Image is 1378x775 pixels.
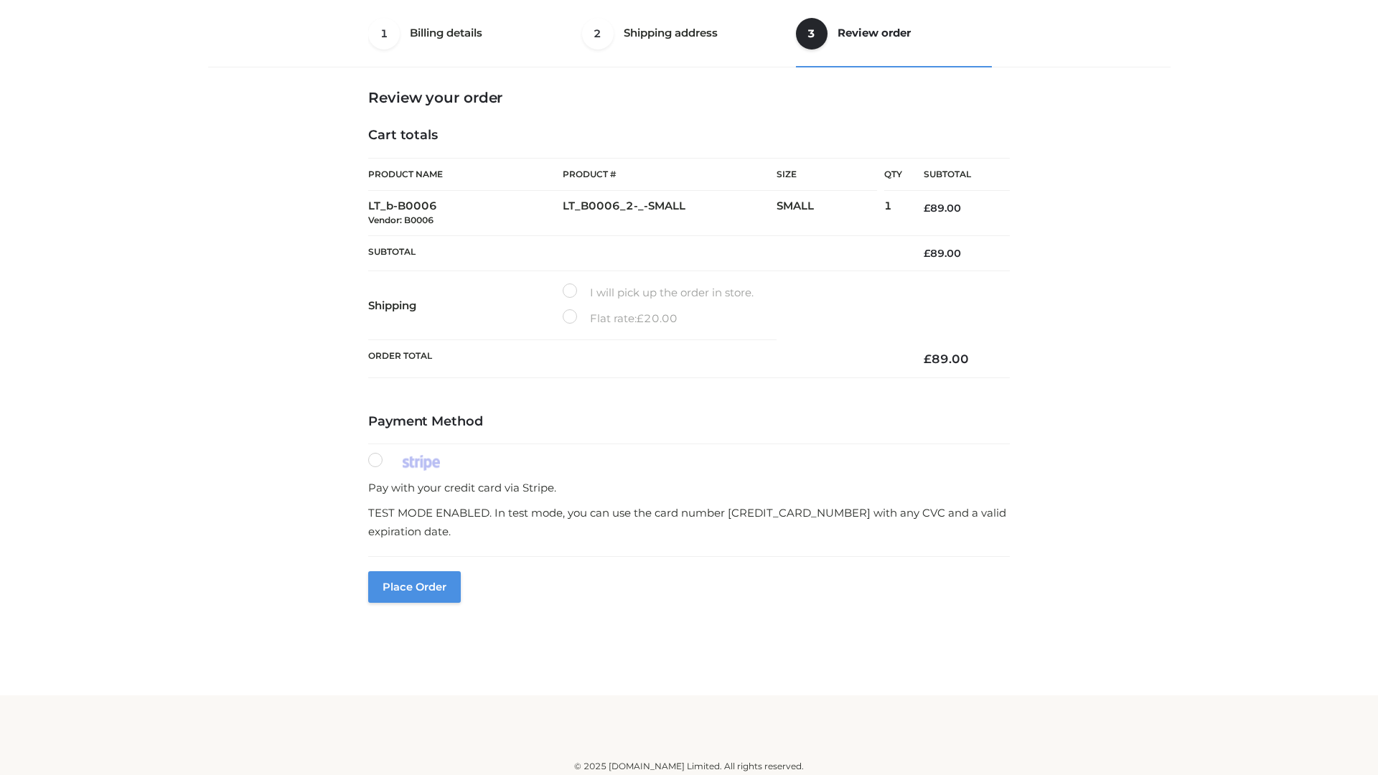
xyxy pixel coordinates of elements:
td: SMALL [777,191,884,236]
th: Shipping [368,271,563,340]
span: £ [637,311,644,325]
span: £ [924,247,930,260]
th: Product Name [368,158,563,191]
h3: Review your order [368,89,1010,106]
bdi: 89.00 [924,247,961,260]
p: TEST MODE ENABLED. In test mode, you can use the card number [CREDIT_CARD_NUMBER] with any CVC an... [368,504,1010,540]
th: Product # [563,158,777,191]
div: © 2025 [DOMAIN_NAME] Limited. All rights reserved. [213,759,1165,774]
small: Vendor: B0006 [368,215,433,225]
th: Size [777,159,877,191]
td: LT_b-B0006 [368,191,563,236]
label: I will pick up the order in store. [563,283,754,302]
th: Subtotal [902,159,1010,191]
td: LT_B0006_2-_-SMALL [563,191,777,236]
td: 1 [884,191,902,236]
bdi: 20.00 [637,311,678,325]
h4: Payment Method [368,414,1010,430]
th: Order Total [368,340,902,378]
p: Pay with your credit card via Stripe. [368,479,1010,497]
button: Place order [368,571,461,603]
label: Flat rate: [563,309,678,328]
th: Qty [884,158,902,191]
th: Subtotal [368,235,902,271]
span: £ [924,202,930,215]
h4: Cart totals [368,128,1010,144]
bdi: 89.00 [924,352,969,366]
span: £ [924,352,932,366]
bdi: 89.00 [924,202,961,215]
